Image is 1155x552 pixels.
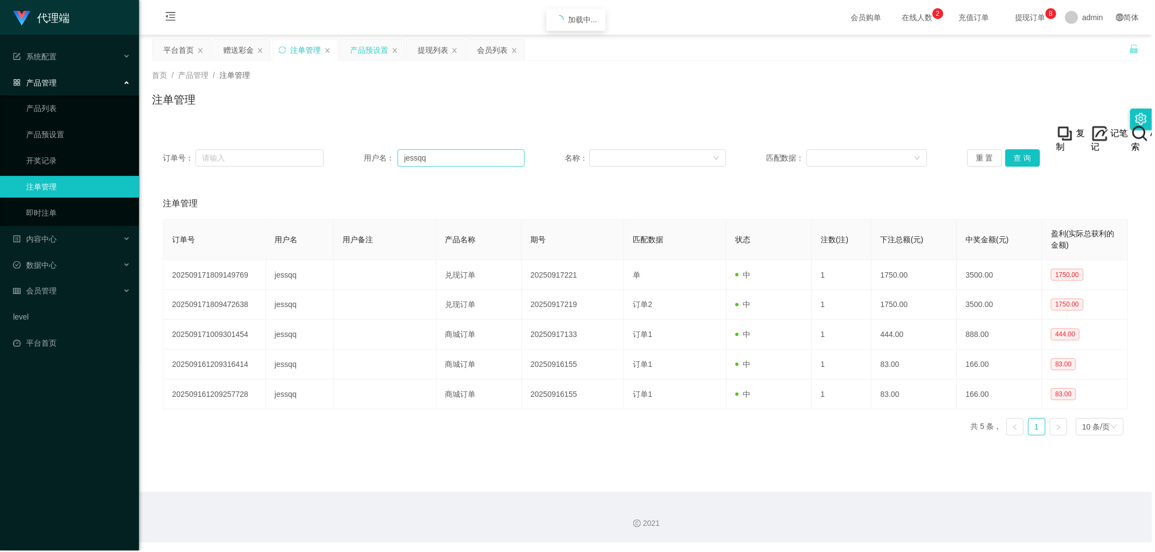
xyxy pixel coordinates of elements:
i: 图标: down [1114,425,1120,432]
td: 444.00 [874,321,960,351]
td: 83.00 [874,381,960,410]
button: 查 询 [1008,150,1043,167]
td: 20250917133 [523,321,626,351]
sup: 2 [935,8,946,19]
img: +vywMD4W03sz8AcLhV9TmKVjsAAAAABJRU5ErkJggg== [1059,125,1077,143]
span: 订单1 [634,391,654,400]
input: 请输入 [196,150,325,167]
div: 2021 [148,519,1146,531]
td: 3500.00 [960,291,1045,321]
span: 注单管理 [220,71,250,79]
a: 代理端 [13,13,70,22]
li: 下一页 [1053,419,1070,437]
span: 产品名称 [447,236,477,244]
span: 中奖金额(元) [968,236,1011,244]
td: 20250917221 [523,261,626,291]
span: 产品管理 [179,71,209,79]
span: 中 [737,331,753,340]
i: 图标: close [512,47,519,54]
td: 商城订单 [438,321,523,351]
h1: 注单管理 [152,92,196,108]
div: 会员列表 [479,40,509,60]
li: 1 [1031,419,1048,437]
td: 20250916155 [523,351,626,381]
td: 1750.00 [874,261,960,291]
i: 图标: close [393,47,399,54]
span: 会员管理 [13,287,57,296]
a: 图标: dashboard平台首页 [13,333,131,355]
a: 注单管理 [26,176,131,198]
td: 1 [814,291,874,321]
span: 名称： [566,153,591,164]
span: 中 [737,301,753,310]
i: 图标: form [13,53,21,60]
span: 83.00 [1054,359,1079,371]
sup: 8 [1048,8,1059,19]
span: 83.00 [1054,389,1079,401]
span: 提现订单 [1012,14,1054,21]
td: jessqq [267,321,335,351]
input: 请输入 [399,150,526,167]
td: 商城订单 [438,351,523,381]
td: 888.00 [960,321,1045,351]
img: note_menu_logo_v2.png [1094,125,1111,143]
span: 加载中... [570,15,599,24]
span: 订单号 [173,236,195,244]
i: 图标: profile [13,236,21,243]
td: 1750.00 [874,291,960,321]
a: 即时注单 [26,203,131,224]
div: 10 条/页 [1085,420,1113,436]
td: 兑现订单 [438,291,523,321]
a: 开奖记录 [26,150,131,172]
td: 166.00 [960,381,1045,410]
td: jessqq [267,381,335,410]
img: hH46hMuwJzBHKAAAAAElFTkSuQmCC [1134,125,1152,143]
td: 202509171809149769 [164,261,267,291]
img: logo.9652507e.png [13,11,30,26]
span: 中 [737,271,753,280]
span: / [172,71,174,79]
span: 数据中心 [13,261,57,270]
i: 图标: check-circle-o [13,262,21,269]
i: icon: loading [557,15,565,24]
span: 在线人数 [899,14,940,21]
td: 1 [814,321,874,351]
span: 用户名 [276,236,298,244]
p: 8 [1052,8,1056,19]
span: / [213,71,216,79]
span: 产品管理 [13,78,57,87]
span: 充值订单 [956,14,997,21]
i: 图标: copyright [635,521,643,529]
span: 系统配置 [13,52,57,61]
span: 1750.00 [1054,299,1086,311]
button: 重 置 [970,150,1005,167]
span: 首页 [152,71,168,79]
td: 1 [814,351,874,381]
p: 2 [939,8,943,19]
span: 期号 [532,236,547,244]
i: 图标: close [198,47,204,54]
i: 图标: table [13,288,21,296]
td: jessqq [267,351,335,381]
td: 83.00 [874,351,960,381]
td: 3500.00 [960,261,1045,291]
span: 订单号： [163,153,196,164]
a: level [13,307,131,329]
div: 提现列表 [419,40,449,60]
span: 注单管理 [163,198,198,211]
i: 图标: setting [1138,113,1150,125]
td: 20250916155 [523,381,626,410]
span: 内容中心 [13,235,57,244]
td: 202509161209257728 [164,381,267,410]
a: 产品列表 [26,98,131,120]
span: 用户备注 [344,236,374,244]
i: 图标: left [1015,425,1021,432]
span: 订单1 [634,331,654,340]
td: 1 [814,381,874,410]
span: 中 [737,361,753,370]
span: 1750.00 [1054,269,1086,281]
a: 产品预设置 [26,124,131,146]
span: 订单2 [634,301,654,310]
td: 兑现订单 [438,261,523,291]
i: 图标: down [916,155,923,163]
